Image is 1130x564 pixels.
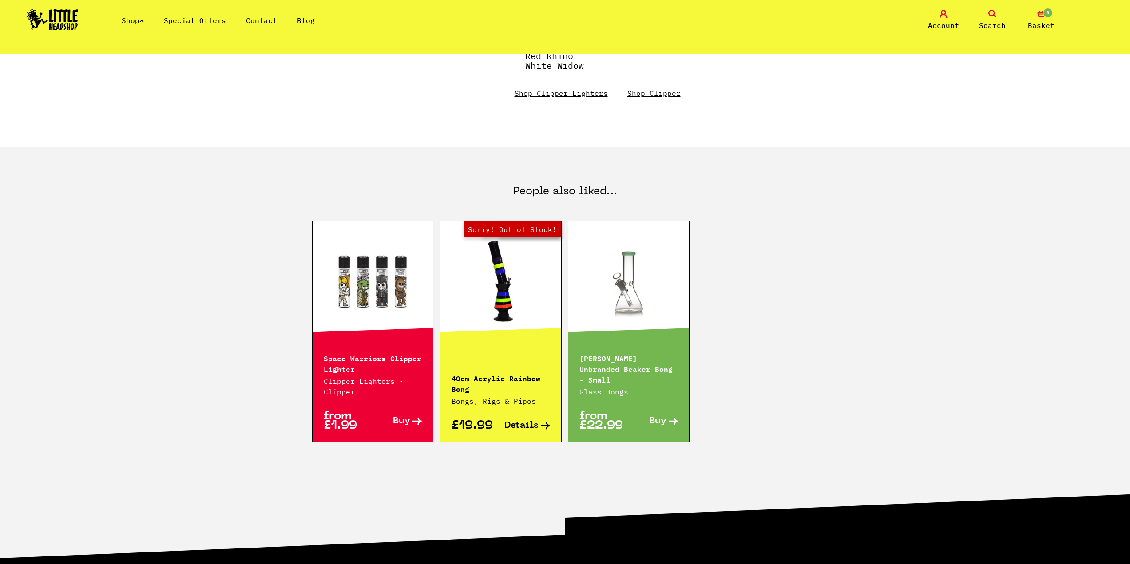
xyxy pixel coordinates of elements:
[27,9,78,30] img: Little Head Shop Logo
[464,221,561,237] span: Sorry! Out of Stock!
[324,352,422,374] p: Space Warriors Clipper Lighter
[393,417,410,426] span: Buy
[1019,10,1063,31] a: 0 Basket
[324,376,422,397] p: Clipper Lighters · Clipper
[629,412,678,430] a: Buy
[649,417,666,426] span: Buy
[579,387,678,397] p: Glass Bongs
[928,20,959,31] span: Account
[324,412,373,430] p: from £1.99
[452,396,550,406] p: Bongs, Rigs & Pipes
[1028,20,1055,31] span: Basket
[504,421,539,430] span: Details
[1043,8,1053,18] span: 0
[452,421,501,430] p: £19.99
[452,372,550,394] p: 40cm Acrylic Rainbow Bong
[164,16,226,25] a: Special Offers
[246,16,277,25] a: Contact
[440,237,561,326] a: Out of Stock Hurry! Low Stock Sorry! Out of Stock!
[501,421,550,430] a: Details
[579,352,678,384] p: [PERSON_NAME] Unbranded Beaker Bong - Small
[122,16,144,25] a: Shop
[970,10,1015,31] a: Search
[297,16,315,25] a: Blog
[515,89,608,98] a: Shop Clipper Lighters
[579,412,629,430] p: from £22.99
[979,20,1006,31] span: Search
[373,412,422,430] a: Buy
[627,89,681,98] a: Shop Clipper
